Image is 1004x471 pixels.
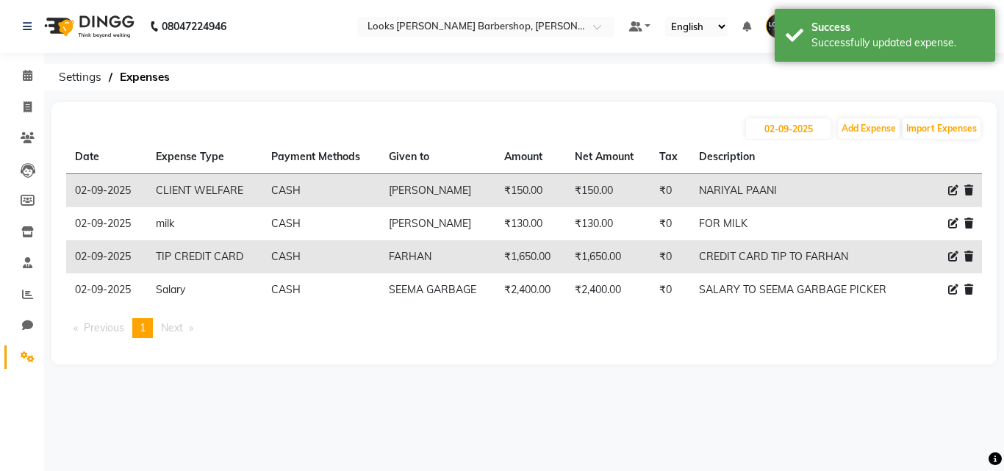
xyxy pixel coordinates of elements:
td: 02-09-2025 [66,207,147,240]
th: Description [690,140,916,174]
td: CASH [262,240,380,273]
td: FOR MILK [690,207,916,240]
td: ₹0 [650,174,690,208]
td: ₹1,650.00 [566,240,650,273]
td: NARIYAL PAANI [690,174,916,208]
td: ₹0 [650,207,690,240]
td: 02-09-2025 [66,240,147,273]
td: CASH [262,273,380,306]
th: Date [66,140,147,174]
th: Given to [380,140,495,174]
td: Salary [147,273,262,306]
td: ₹130.00 [495,207,566,240]
td: CLIENT WELFARE [147,174,262,208]
td: 02-09-2025 [66,174,147,208]
td: ₹150.00 [495,174,566,208]
td: ₹2,400.00 [495,273,566,306]
th: Payment Methods [262,140,380,174]
nav: Pagination [66,318,982,338]
span: 1 [140,321,146,334]
span: Expenses [112,64,177,90]
img: Looks Karol Bagh Barbershop [766,13,792,39]
span: Next [161,321,183,334]
b: 08047224946 [162,6,226,47]
button: Import Expenses [903,118,980,139]
td: [PERSON_NAME] [380,207,495,240]
td: SEEMA GARBAGE [380,273,495,306]
td: ₹2,400.00 [566,273,650,306]
th: Tax [650,140,690,174]
td: 02-09-2025 [66,273,147,306]
img: logo [37,6,138,47]
td: milk [147,207,262,240]
td: ₹130.00 [566,207,650,240]
td: CREDIT CARD TIP TO FARHAN [690,240,916,273]
td: FARHAN [380,240,495,273]
span: Previous [84,321,124,334]
td: [PERSON_NAME] [380,174,495,208]
th: Expense Type [147,140,262,174]
td: ₹1,650.00 [495,240,566,273]
td: ₹0 [650,240,690,273]
input: PLACEHOLDER.DATE [746,118,831,139]
td: ₹150.00 [566,174,650,208]
div: Success [811,20,984,35]
button: Add Expense [838,118,900,139]
td: SALARY TO SEEMA GARBAGE PICKER [690,273,916,306]
div: Successfully updated expense. [811,35,984,51]
th: Amount [495,140,566,174]
td: TIP CREDIT CARD [147,240,262,273]
td: ₹0 [650,273,690,306]
span: Settings [51,64,109,90]
td: CASH [262,207,380,240]
td: CASH [262,174,380,208]
th: Net Amount [566,140,650,174]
